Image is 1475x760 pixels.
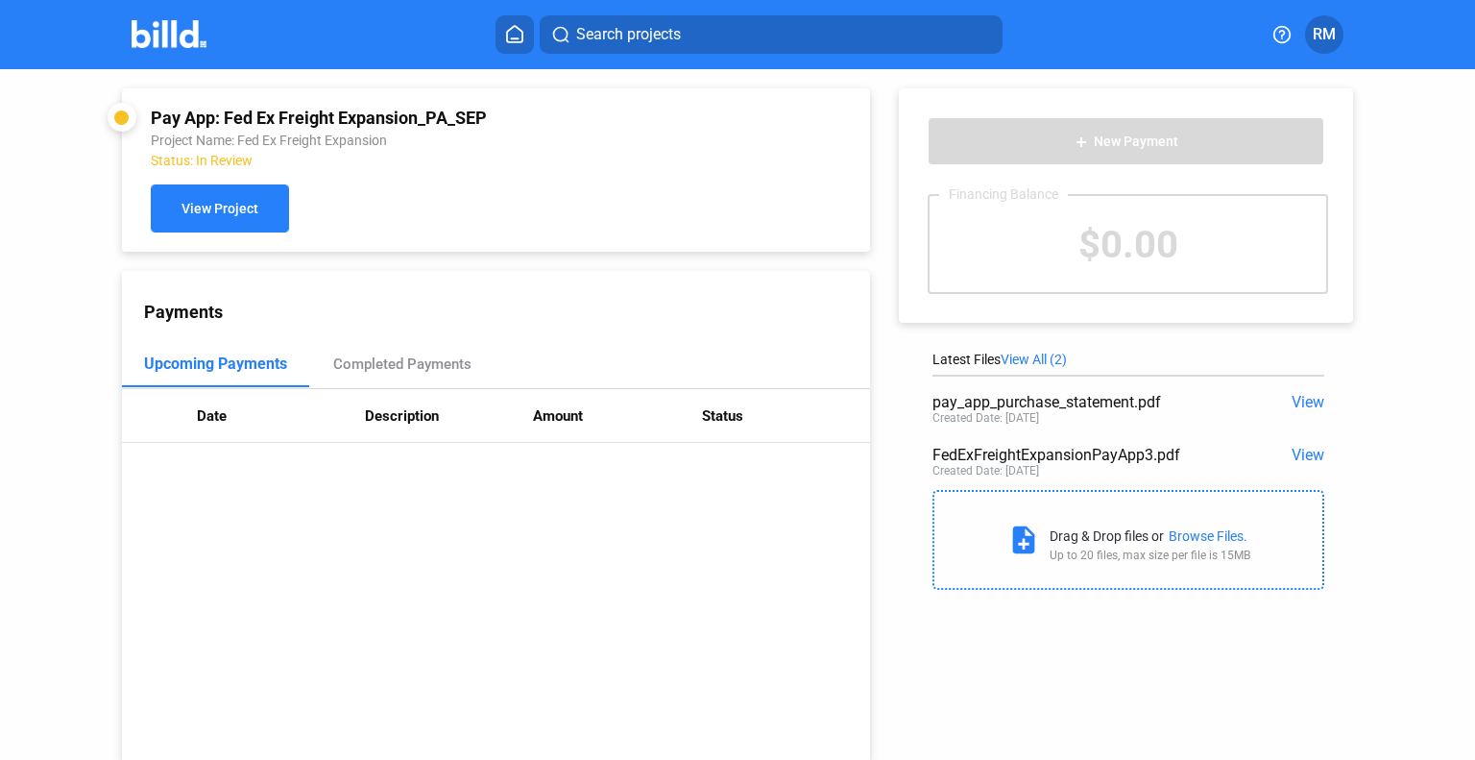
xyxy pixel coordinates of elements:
span: View All (2) [1001,352,1067,367]
button: RM [1305,15,1343,54]
div: Drag & Drop files or [1050,528,1164,544]
div: pay_app_purchase_statement.pdf [932,393,1245,411]
div: $0.00 [930,196,1326,292]
mat-icon: add [1074,135,1089,150]
span: View [1292,446,1324,464]
div: Financing Balance [939,186,1068,202]
span: New Payment [1094,135,1178,150]
mat-icon: note_add [1007,524,1040,556]
button: View Project [151,184,289,233]
div: Project Name: Fed Ex Freight Expansion [151,133,704,148]
th: Amount [533,389,701,443]
div: Completed Payments [333,355,472,373]
div: Created Date: [DATE] [932,464,1039,478]
div: Upcoming Payments [144,355,287,373]
div: Latest Files [932,352,1324,367]
img: Billd Company Logo [132,20,207,48]
div: Pay App: Fed Ex Freight Expansion_PA_SEP [151,108,704,128]
button: Search projects [540,15,1003,54]
button: New Payment [928,117,1324,165]
span: View Project [181,202,258,217]
span: RM [1313,23,1336,46]
div: Browse Files. [1169,528,1247,544]
div: FedExFreightExpansionPayApp3.pdf [932,446,1245,464]
span: Search projects [576,23,681,46]
div: Status: In Review [151,153,704,168]
span: View [1292,393,1324,411]
th: Date [197,389,365,443]
div: Created Date: [DATE] [932,411,1039,425]
div: Up to 20 files, max size per file is 15MB [1050,549,1250,562]
th: Status [702,389,870,443]
th: Description [365,389,533,443]
div: Payments [144,302,870,322]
